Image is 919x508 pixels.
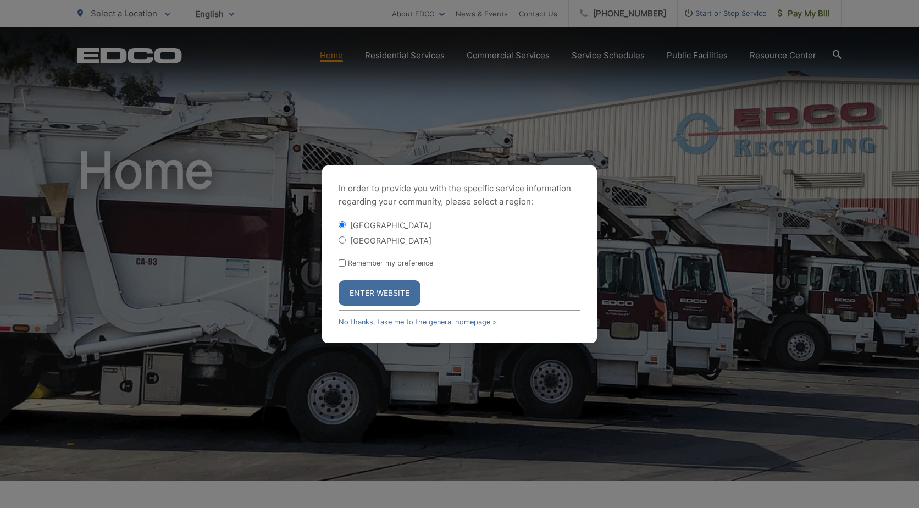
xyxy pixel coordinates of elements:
[339,280,420,306] button: Enter Website
[350,236,431,245] label: [GEOGRAPHIC_DATA]
[348,259,433,267] label: Remember my preference
[339,182,580,208] p: In order to provide you with the specific service information regarding your community, please se...
[339,318,497,326] a: No thanks, take me to the general homepage >
[350,220,431,230] label: [GEOGRAPHIC_DATA]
